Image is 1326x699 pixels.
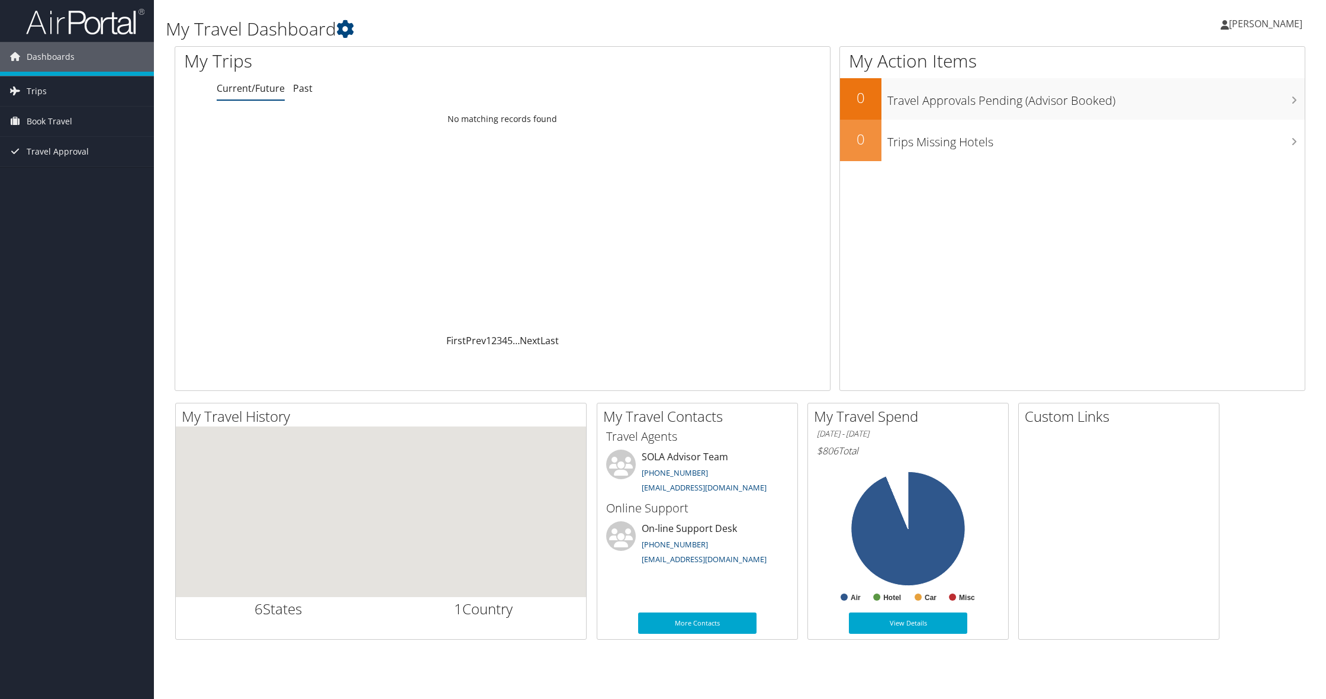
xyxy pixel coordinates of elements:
[600,521,794,570] li: On-line Support Desk
[642,467,708,478] a: [PHONE_NUMBER]
[959,594,975,602] text: Misc
[603,406,797,427] h2: My Travel Contacts
[642,482,767,493] a: [EMAIL_ADDRESS][DOMAIN_NAME]
[185,599,372,619] h2: States
[166,17,931,41] h1: My Travel Dashboard
[817,428,999,440] h6: [DATE] - [DATE]
[27,42,75,72] span: Dashboards
[642,554,767,565] a: [EMAIL_ADDRESS][DOMAIN_NAME]
[454,599,462,618] span: 1
[497,334,502,347] a: 3
[513,334,520,347] span: …
[390,599,578,619] h2: Country
[883,594,901,602] text: Hotel
[638,613,757,634] a: More Contacts
[851,594,861,602] text: Air
[817,444,838,457] span: $806
[925,594,936,602] text: Car
[466,334,486,347] a: Prev
[502,334,507,347] a: 4
[486,334,491,347] a: 1
[27,107,72,136] span: Book Travel
[814,406,1008,427] h2: My Travel Spend
[27,76,47,106] span: Trips
[1229,17,1302,30] span: [PERSON_NAME]
[520,334,540,347] a: Next
[606,428,788,445] h3: Travel Agents
[175,108,830,130] td: No matching records found
[606,500,788,517] h3: Online Support
[840,120,1305,161] a: 0Trips Missing Hotels
[26,8,144,36] img: airportal-logo.png
[255,599,263,618] span: 6
[184,49,548,73] h1: My Trips
[491,334,497,347] a: 2
[817,444,999,457] h6: Total
[446,334,466,347] a: First
[293,82,313,95] a: Past
[540,334,559,347] a: Last
[840,88,881,108] h2: 0
[507,334,513,347] a: 5
[840,129,881,149] h2: 0
[217,82,285,95] a: Current/Future
[182,406,586,427] h2: My Travel History
[27,137,89,166] span: Travel Approval
[887,128,1305,150] h3: Trips Missing Hotels
[1221,6,1314,41] a: [PERSON_NAME]
[887,86,1305,109] h3: Travel Approvals Pending (Advisor Booked)
[642,539,708,550] a: [PHONE_NUMBER]
[849,613,967,634] a: View Details
[840,49,1305,73] h1: My Action Items
[840,78,1305,120] a: 0Travel Approvals Pending (Advisor Booked)
[600,450,794,498] li: SOLA Advisor Team
[1025,406,1219,427] h2: Custom Links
